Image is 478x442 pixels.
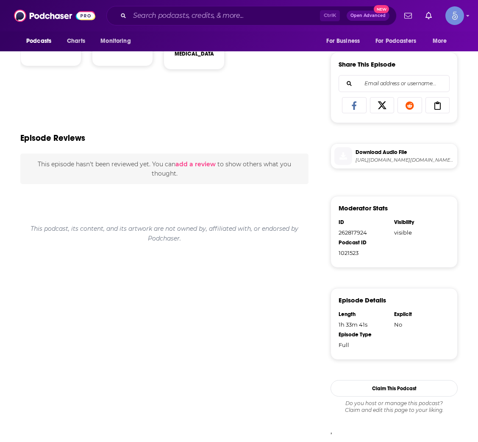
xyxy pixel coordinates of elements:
[425,97,450,113] a: Copy Link
[339,341,389,348] div: Full
[106,6,397,25] div: Search podcasts, credits, & more...
[339,296,386,304] h3: Episode Details
[427,33,458,49] button: open menu
[356,157,454,163] span: https://pdst.fm/e/pscrb.fm/rss/p/mgln.ai/e/1390/claritaspod.com/measure/p.podderapp.com/254464499...
[433,35,447,47] span: More
[401,8,415,23] a: Show notifications dropdown
[339,204,388,212] h3: Moderator Stats
[38,160,291,177] span: This episode hasn't been reviewed yet. You can to show others what you thought.
[14,8,95,24] img: Podchaser - Follow, Share and Rate Podcasts
[445,6,464,25] span: Logged in as Spiral5-G1
[350,14,386,18] span: Open Advanced
[320,10,340,21] span: Ctrl K
[339,229,389,236] div: 262817924
[94,33,142,49] button: open menu
[370,97,395,113] a: Share on X/Twitter
[339,331,389,338] div: Episode Type
[20,133,85,143] h3: Episode Reviews
[374,5,389,13] span: New
[445,6,464,25] img: User Profile
[394,321,444,328] div: No
[339,219,389,226] div: ID
[331,380,458,397] button: Claim This Podcast
[339,75,450,92] div: Search followers
[331,400,458,407] span: Do you host or manage this podcast?
[370,33,428,49] button: open menu
[331,400,458,414] div: Claim and edit this page to your liking.
[130,9,320,22] input: Search podcasts, credits, & more...
[339,249,389,256] div: 1021523
[334,147,454,165] a: Download Audio File[URL][DOMAIN_NAME][DOMAIN_NAME][DOMAIN_NAME][DOMAIN_NAME][DOMAIN_NAME][DOMAIN_...
[422,8,435,23] a: Show notifications dropdown
[339,321,389,328] div: 1h 33m 41s
[20,218,308,249] div: This podcast, its content, and its artwork are not owned by, affiliated with, or endorsed by Podc...
[61,33,90,49] a: Charts
[339,239,389,246] div: Podcast ID
[342,97,367,113] a: Share on Facebook
[175,159,216,169] button: add a review
[356,148,454,156] span: Download Audio File
[326,35,360,47] span: For Business
[445,6,464,25] button: Show profile menu
[397,97,422,113] a: Share on Reddit
[67,35,85,47] span: Charts
[20,33,62,49] button: open menu
[320,33,370,49] button: open menu
[26,35,51,47] span: Podcasts
[375,35,416,47] span: For Podcasters
[347,11,389,21] button: Open AdvancedNew
[339,311,389,318] div: Length
[339,60,395,68] h3: Share This Episode
[394,219,444,226] div: Visibility
[394,311,444,318] div: Explicit
[100,35,131,47] span: Monitoring
[346,76,442,92] input: Email address or username...
[394,229,444,236] div: visible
